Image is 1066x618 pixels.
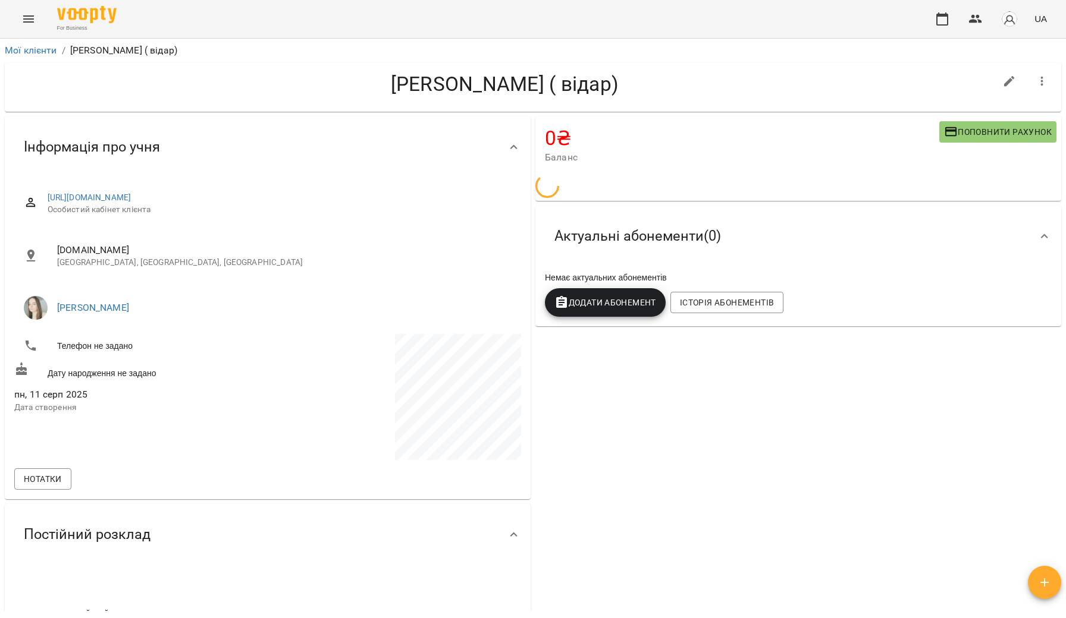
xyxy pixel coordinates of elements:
p: [GEOGRAPHIC_DATA], [GEOGRAPHIC_DATA], [GEOGRAPHIC_DATA] [57,257,512,269]
div: Актуальні абонементи(0) [535,206,1061,267]
img: Voopty Logo [57,6,117,23]
span: Інформація про учня [24,138,160,156]
button: Додати Абонемент [545,288,666,317]
span: Особистий кабінет клієнта [48,204,512,216]
img: Ярослава Барабаш [24,296,48,320]
a: [PERSON_NAME] [57,302,129,313]
h4: 0 ₴ [545,126,939,150]
a: Мої клієнти [5,45,57,56]
h4: [PERSON_NAME] ( відaр) [14,72,995,96]
span: Історія абонементів [680,295,774,310]
span: Актуальні абонементи ( 0 ) [554,227,721,245]
p: [PERSON_NAME] ( відaр) [70,43,177,58]
img: avatar_s.png [1001,11,1018,27]
li: Телефон не задано [14,334,265,358]
span: Постійний розклад [24,525,151,544]
button: Нотатки [14,468,71,490]
button: Історія абонементів [670,292,783,313]
span: Нотатки [24,472,62,486]
div: Постійний розклад [5,504,531,565]
span: пн, 11 серп 2025 [14,387,265,402]
span: UA [1034,12,1047,25]
div: Дату народження не задано [12,360,268,381]
span: Додати Абонемент [554,295,656,310]
button: Menu [14,5,43,33]
span: [DOMAIN_NAME] [57,243,512,257]
nav: breadcrumb [5,43,1061,58]
li: / [62,43,65,58]
span: Баланс [545,150,939,165]
a: [URL][DOMAIN_NAME] [48,193,131,202]
button: UA [1030,8,1052,30]
div: Інформація про учня [5,116,531,178]
span: Поповнити рахунок [944,125,1052,139]
button: Поповнити рахунок [939,121,1056,143]
p: Дата створення [14,402,265,414]
span: For Business [57,24,117,32]
div: Немає актуальних абонементів [543,269,1054,286]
